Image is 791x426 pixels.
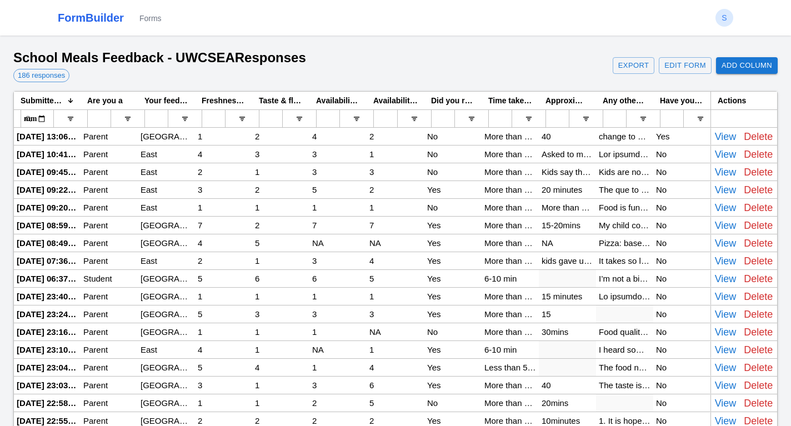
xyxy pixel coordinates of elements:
[741,199,775,217] button: Delete Response
[482,270,539,287] div: 6-10 min
[712,217,739,234] button: View Details
[653,217,710,234] div: No
[741,394,775,412] button: Delete Response
[596,128,653,145] div: change to a proper vendor pls
[144,109,168,128] input: Your feedback is related to which campus: Filter Input
[367,288,424,305] div: 1
[411,116,418,122] button: Open Filter Menu
[81,146,138,163] div: Parent
[431,96,475,105] span: Did you receive exactly what you ordered for?
[367,128,424,145] div: 2
[741,234,775,252] button: Delete Response
[87,96,123,105] span: Are you a
[138,323,195,340] div: [GEOGRAPHIC_DATA]
[712,128,739,146] button: View Details
[138,270,195,287] div: [GEOGRAPHIC_DATA]
[21,109,54,129] input: Submitted At Filter Input
[367,270,424,287] div: 5
[718,96,746,105] span: Actions
[138,128,195,145] div: [GEOGRAPHIC_DATA]
[14,181,81,198] div: [DATE] 09:22:27
[252,359,309,376] div: 4
[309,288,367,305] div: 1
[252,128,309,145] div: 2
[81,181,138,198] div: Parent
[715,9,733,27] button: S
[424,146,482,163] div: No
[367,217,424,234] div: 7
[316,96,360,105] span: Availability of healthy choices (1 being least, 10 being lots of choices about the school canteen...
[697,116,704,122] button: Open Filter Menu
[81,359,138,376] div: Parent
[539,394,596,412] div: 20mins
[596,270,653,287] div: I’m not a big fan of the weird line up areas, and certain areas being blocked up, it makes it a l...
[21,96,65,105] span: Submitted At
[138,181,195,198] div: East
[252,234,309,252] div: 5
[424,234,482,252] div: Yes
[14,359,81,376] div: [DATE] 23:04:56
[353,116,360,122] button: Open Filter Menu
[367,305,424,323] div: 3
[488,109,512,128] input: Time taken to get the order at the kiosk? Filter Input
[195,128,252,145] div: 1
[195,163,252,181] div: 2
[309,394,367,412] div: 2
[596,181,653,198] div: The que to order the food is super long, some kids waited and the break was over, they were left ...
[138,252,195,269] div: East
[482,252,539,269] div: More than 10 min
[424,377,482,394] div: Yes
[81,377,138,394] div: Parent
[482,128,539,145] div: More than 10 min
[653,323,710,340] div: No
[309,199,367,216] div: 1
[741,270,775,288] button: Delete Response
[144,96,188,105] span: Your feedback is related to which campus:
[424,199,482,216] div: No
[195,234,252,252] div: 4
[431,109,455,128] input: Did you receive exactly what you ordered for? Filter Input
[482,217,539,234] div: More than 10 min
[424,394,482,412] div: No
[741,288,775,305] button: Delete Response
[252,181,309,198] div: 2
[596,217,653,234] div: My child comes home very hungry, and she told me that the food at school doesn’t taste good. I al...
[252,163,309,181] div: 1
[424,341,482,358] div: Yes
[138,359,195,376] div: [GEOGRAPHIC_DATA]
[81,323,138,340] div: Parent
[138,305,195,323] div: [GEOGRAPHIC_DATA]
[653,270,710,287] div: No
[653,394,710,412] div: No
[367,146,424,163] div: 1
[309,217,367,234] div: 7
[424,128,482,145] div: No
[195,288,252,305] div: 1
[195,181,252,198] div: 3
[14,163,81,181] div: [DATE] 09:45:05
[525,116,532,122] button: Open Filter Menu
[482,288,539,305] div: More than 10 min
[482,305,539,323] div: More than 10 min
[741,252,775,270] button: Delete Response
[596,377,653,394] div: The taste is so poor. My child refuses to eat lunch
[741,377,775,394] button: Delete Response
[712,234,739,252] button: View Details
[81,234,138,252] div: Parent
[195,146,252,163] div: 4
[596,163,653,181] div: Kids are not happy with the new food service at all. Food doesn’t taste good and the choices are ...
[367,234,424,252] div: NA
[367,359,424,376] div: 4
[14,217,81,234] div: [DATE] 08:59:18
[539,181,596,198] div: 20 minutes
[367,323,424,340] div: NA
[138,341,195,358] div: East
[712,146,739,163] button: View Details
[14,341,81,358] div: [DATE] 23:10:07
[138,234,195,252] div: [GEOGRAPHIC_DATA]
[14,128,81,145] div: [DATE] 13:06:46
[596,323,653,340] div: Food quality cannot be improved in a short period of time. When parents raised comments in the la...
[202,96,246,105] span: Freshness of Food (1 being worst, 10 being best about the school canteen food)
[195,270,252,287] div: 5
